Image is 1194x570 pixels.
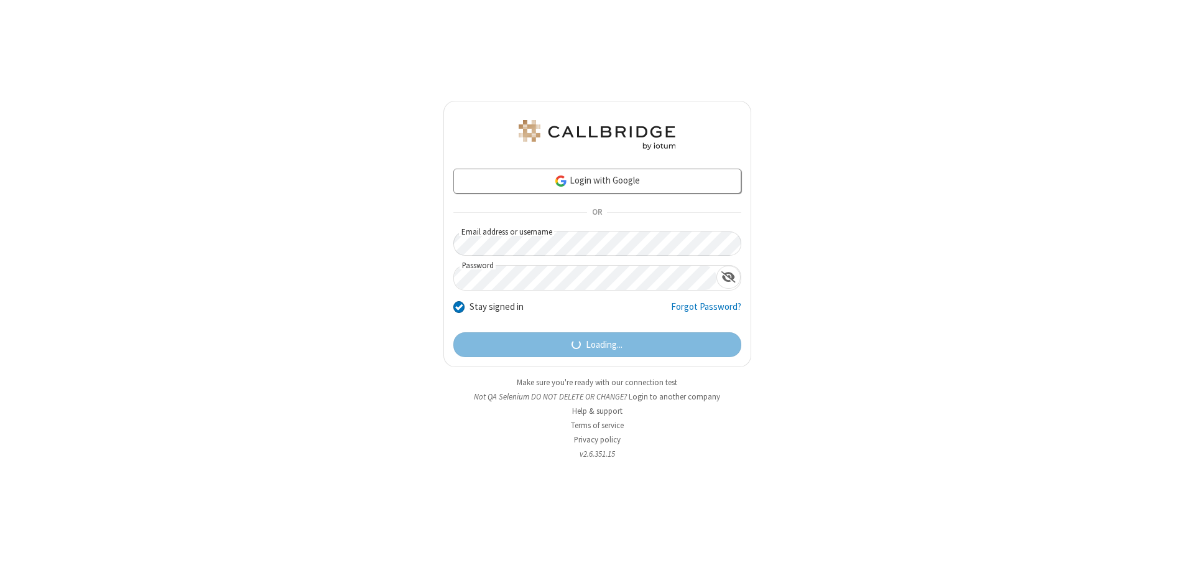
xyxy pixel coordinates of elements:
a: Make sure you're ready with our connection test [517,377,677,388]
a: Login with Google [453,169,741,194]
img: QA Selenium DO NOT DELETE OR CHANGE [516,120,678,150]
input: Email address or username [453,231,741,256]
img: google-icon.png [554,174,568,188]
span: OR [587,204,607,222]
input: Password [454,266,716,290]
label: Stay signed in [470,300,524,314]
a: Terms of service [571,420,624,431]
div: Show password [716,266,741,289]
li: Not QA Selenium DO NOT DELETE OR CHANGE? [443,391,751,403]
button: Login to another company [629,391,720,403]
button: Loading... [453,332,741,357]
li: v2.6.351.15 [443,448,751,460]
a: Privacy policy [574,434,621,445]
a: Forgot Password? [671,300,741,324]
span: Loading... [586,338,622,352]
a: Help & support [572,406,622,416]
iframe: Chat [1163,538,1185,561]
